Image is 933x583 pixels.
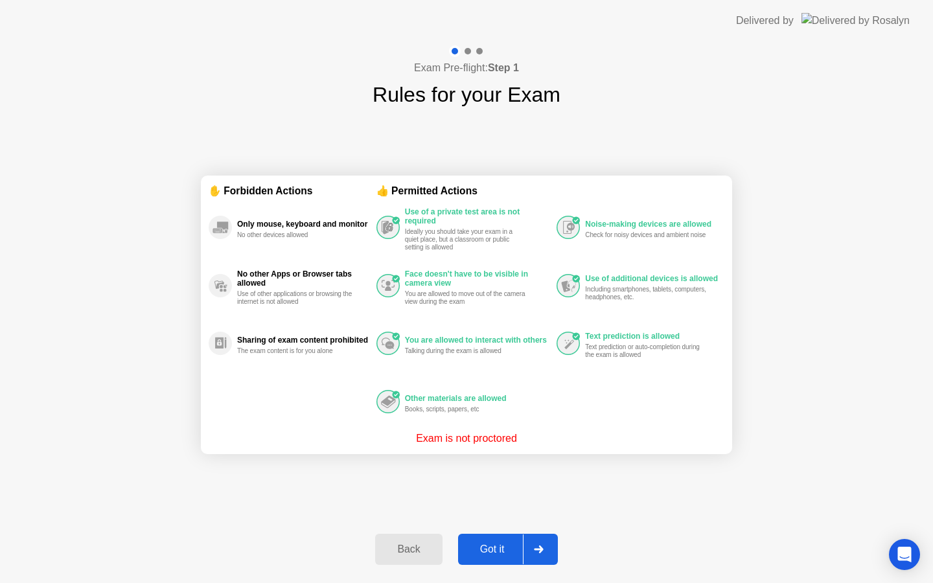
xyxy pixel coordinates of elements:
div: Use of additional devices is allowed [585,274,718,283]
button: Back [375,534,442,565]
div: 👍 Permitted Actions [376,183,724,198]
div: Back [379,543,438,555]
div: Talking during the exam is allowed [405,347,527,355]
div: You are allowed to interact with others [405,336,551,345]
div: Books, scripts, papers, etc [405,406,527,413]
h4: Exam Pre-flight: [414,60,519,76]
div: No other Apps or Browser tabs allowed [237,269,370,288]
div: Text prediction or auto-completion during the exam is allowed [585,343,708,359]
img: Delivered by Rosalyn [801,13,910,28]
div: Check for noisy devices and ambient noise [585,231,708,239]
div: Use of a private test area is not required [405,207,551,225]
div: Only mouse, keyboard and monitor [237,220,370,229]
div: Ideally you should take your exam in a quiet place, but a classroom or public setting is allowed [405,228,527,251]
div: Use of other applications or browsing the internet is not allowed [237,290,360,306]
div: Text prediction is allowed [585,332,718,341]
p: Exam is not proctored [416,431,517,446]
div: No other devices allowed [237,231,360,239]
div: You are allowed to move out of the camera view during the exam [405,290,527,306]
div: Got it [462,543,523,555]
div: Delivered by [736,13,794,29]
div: The exam content is for you alone [237,347,360,355]
h1: Rules for your Exam [373,79,560,110]
div: Including smartphones, tablets, computers, headphones, etc. [585,286,708,301]
div: ✋ Forbidden Actions [209,183,376,198]
div: Other materials are allowed [405,394,551,403]
div: Noise-making devices are allowed [585,220,718,229]
b: Step 1 [488,62,519,73]
div: Face doesn't have to be visible in camera view [405,269,551,288]
div: Open Intercom Messenger [889,539,920,570]
button: Got it [458,534,558,565]
div: Sharing of exam content prohibited [237,336,370,345]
